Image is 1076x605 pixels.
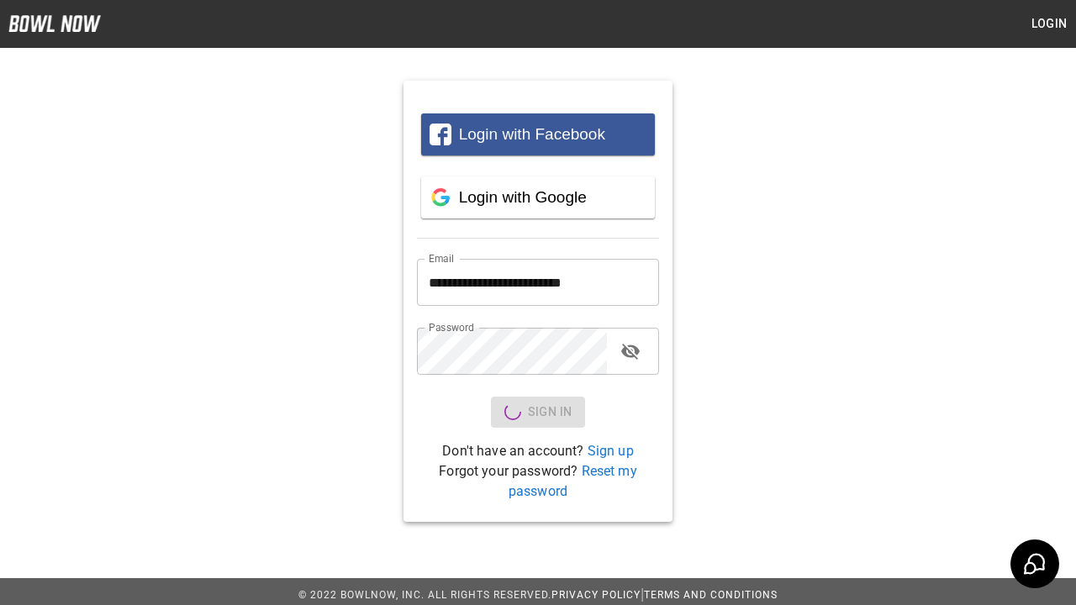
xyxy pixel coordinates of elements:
[509,463,637,499] a: Reset my password
[644,589,778,601] a: Terms and Conditions
[421,176,655,218] button: Login with Google
[588,443,634,459] a: Sign up
[459,125,605,143] span: Login with Facebook
[298,589,551,601] span: © 2022 BowlNow, Inc. All Rights Reserved.
[417,441,659,461] p: Don't have an account?
[459,188,587,206] span: Login with Google
[551,589,641,601] a: Privacy Policy
[1022,8,1076,39] button: Login
[417,461,659,502] p: Forgot your password?
[8,15,101,32] img: logo
[421,113,655,155] button: Login with Facebook
[614,334,647,368] button: toggle password visibility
